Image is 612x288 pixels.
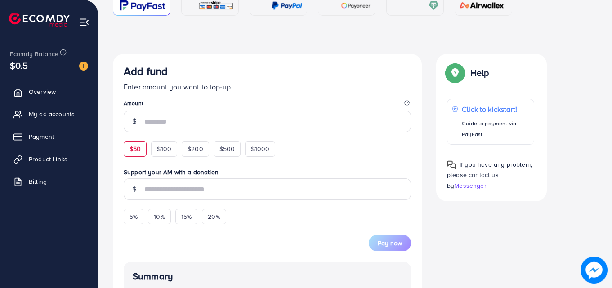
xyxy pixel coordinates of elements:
[462,118,529,140] p: Guide to payment via PayFast
[124,65,168,78] h3: Add fund
[7,105,91,123] a: My ad accounts
[462,104,529,115] p: Click to kickstart!
[157,144,171,153] span: $100
[188,144,203,153] span: $200
[7,83,91,101] a: Overview
[341,0,371,11] img: card
[7,128,91,146] a: Payment
[457,0,507,11] img: card
[29,87,56,96] span: Overview
[130,212,138,221] span: 5%
[7,150,91,168] a: Product Links
[251,144,269,153] span: $1000
[120,0,165,11] img: card
[79,17,89,27] img: menu
[447,65,463,81] img: Popup guide
[29,110,75,119] span: My ad accounts
[29,155,67,164] span: Product Links
[10,49,58,58] span: Ecomdy Balance
[447,160,532,190] span: If you have any problem, please contact us by
[133,271,402,282] h4: Summary
[198,0,234,11] img: card
[29,132,54,141] span: Payment
[124,168,411,177] label: Support your AM with a donation
[7,173,91,191] a: Billing
[219,144,235,153] span: $500
[454,181,486,190] span: Messenger
[29,177,47,186] span: Billing
[130,144,141,153] span: $50
[124,99,411,111] legend: Amount
[429,0,439,11] img: card
[181,212,192,221] span: 15%
[581,257,608,284] img: image
[208,212,220,221] span: 20%
[447,160,456,169] img: Popup guide
[79,62,88,71] img: image
[10,59,28,72] span: $0.5
[154,212,165,221] span: 10%
[378,239,402,248] span: Pay now
[124,81,411,92] p: Enter amount you want to top-up
[272,0,302,11] img: card
[9,13,70,27] img: logo
[369,235,411,251] button: Pay now
[470,67,489,78] p: Help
